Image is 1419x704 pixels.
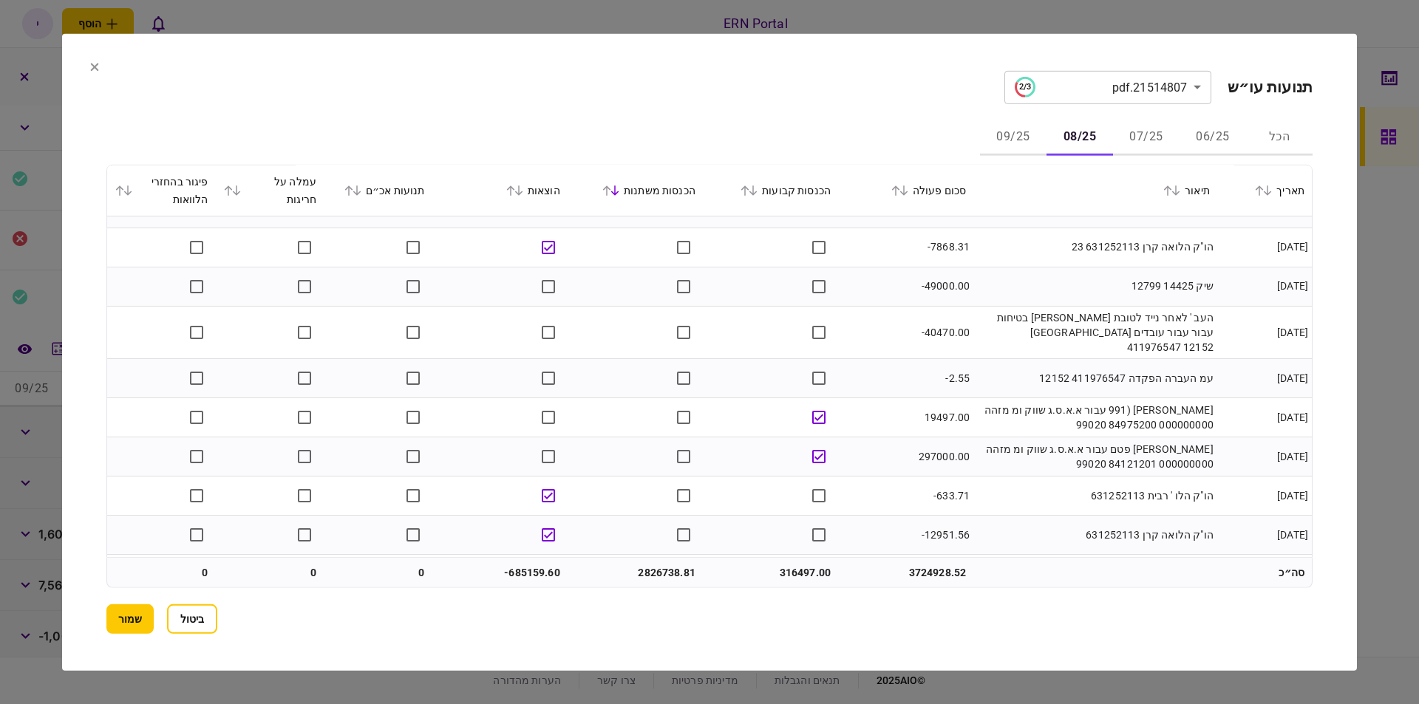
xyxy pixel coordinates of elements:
[223,172,317,208] div: עמלה על חריגות
[1217,515,1312,554] td: [DATE]
[838,358,973,397] td: -2.55
[973,476,1217,515] td: הו"ק הלו ' רבית 631252113
[703,558,838,587] td: 316497.00
[1113,120,1180,155] button: 07/25
[973,358,1217,397] td: עמ העברה הפקדה 411976547 12152
[845,181,966,199] div: סכום פעולה
[980,120,1047,155] button: 09/25
[973,267,1217,306] td: שיק 14425 12799
[107,558,216,587] td: 0
[838,476,973,515] td: -633.71
[838,228,973,267] td: -7868.31
[575,181,695,199] div: הכנסות משתנות
[710,181,831,199] div: הכנסות קבועות
[440,181,560,199] div: הוצאות
[1180,120,1246,155] button: 06/25
[973,554,1217,593] td: שיק 14428 12855
[838,437,973,476] td: 297000.00
[1217,358,1312,397] td: [DATE]
[838,397,973,437] td: 19497.00
[1217,554,1312,593] td: [DATE]
[167,604,217,634] button: ביטול
[1228,78,1313,96] h2: תנועות עו״ש
[1217,306,1312,358] td: [DATE]
[106,604,154,634] button: שמור
[973,228,1217,267] td: הו"ק הלואה קרן 631252113 23
[1018,82,1030,92] text: 2/3
[1217,397,1312,437] td: [DATE]
[1225,181,1304,199] div: תאריך
[1217,558,1312,587] td: סה״כ
[432,558,568,587] td: -685159.60
[981,181,1210,199] div: תיאור
[324,558,432,587] td: 0
[838,267,973,306] td: -49000.00
[838,558,973,587] td: 3724928.52
[115,172,208,208] div: פיגור בהחזרי הלוואות
[1047,120,1113,155] button: 08/25
[973,437,1217,476] td: [PERSON_NAME] פטם עבור א.א.ס.ג שווק ומ מזהה 000000000 84121201 99020
[216,558,324,587] td: 0
[1217,476,1312,515] td: [DATE]
[1217,437,1312,476] td: [DATE]
[568,558,703,587] td: 2826738.81
[331,181,425,199] div: תנועות אכ״ם
[1015,77,1188,98] div: 21514807.pdf
[838,515,973,554] td: -12951.56
[973,306,1217,358] td: העב ' לאחר נייד לטובת [PERSON_NAME] בטיחות עבור עבור עובדים [GEOGRAPHIC_DATA] 411976547 12152
[1217,228,1312,267] td: [DATE]
[973,515,1217,554] td: הו"ק הלואה קרן 631252113
[838,306,973,358] td: -40470.00
[1246,120,1313,155] button: הכל
[1217,267,1312,306] td: [DATE]
[838,554,973,593] td: -5000.00
[973,397,1217,437] td: [PERSON_NAME] (991 עבור א.א.ס.ג שווק ומ מזהה 000000000 84975200 99020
